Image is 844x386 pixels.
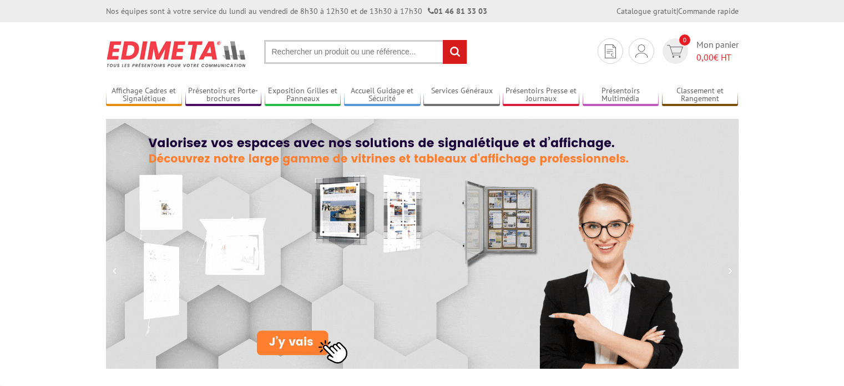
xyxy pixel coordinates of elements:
a: Services Généraux [423,86,500,104]
span: Mon panier [696,38,739,64]
a: Exposition Grilles et Panneaux [265,86,341,104]
img: devis rapide [667,45,683,58]
div: Nos équipes sont à votre service du lundi au vendredi de 8h30 à 12h30 et de 13h30 à 17h30 [106,6,487,17]
a: Commande rapide [678,6,739,16]
img: Présentoir, panneau, stand - Edimeta - PLV, affichage, mobilier bureau, entreprise [106,33,247,74]
input: Rechercher un produit ou une référence... [264,40,467,64]
a: Présentoirs et Porte-brochures [185,86,262,104]
span: 0,00 [696,52,714,63]
div: | [616,6,739,17]
a: devis rapide 0 Mon panier 0,00€ HT [660,38,739,64]
img: devis rapide [605,44,616,58]
a: Accueil Guidage et Sécurité [344,86,421,104]
span: € HT [696,51,739,64]
img: devis rapide [635,44,648,58]
a: Présentoirs Presse et Journaux [503,86,579,104]
a: Classement et Rangement [662,86,739,104]
strong: 01 46 81 33 03 [428,6,487,16]
a: Affichage Cadres et Signalétique [106,86,183,104]
span: 0 [679,34,690,46]
a: Catalogue gratuit [616,6,676,16]
input: rechercher [443,40,467,64]
a: Présentoirs Multimédia [583,86,659,104]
